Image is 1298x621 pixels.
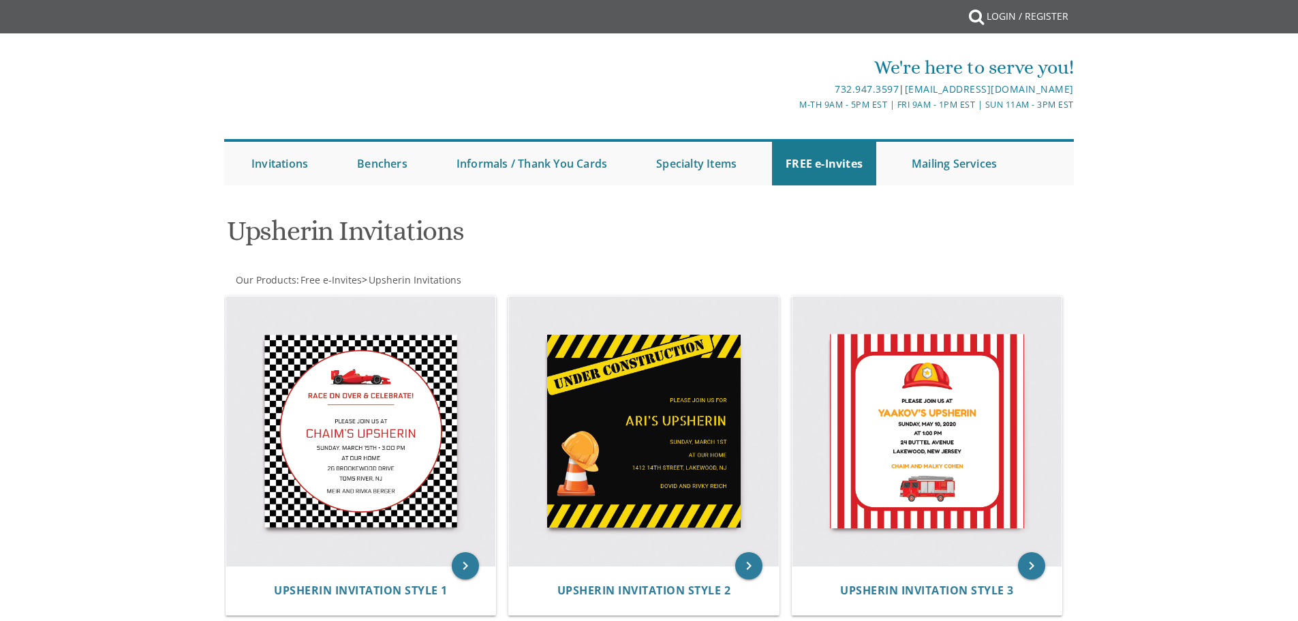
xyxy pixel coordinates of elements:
[509,297,779,566] img: Upsherin Invitation Style 2
[557,583,731,598] span: Upsherin Invitation Style 2
[840,583,1014,598] span: Upsherin Invitation Style 3
[299,273,362,286] a: Free e-Invites
[238,142,322,185] a: Invitations
[792,297,1062,566] img: Upsherin Invitation Style 3
[343,142,421,185] a: Benchers
[557,584,731,597] a: Upsherin Invitation Style 2
[835,82,899,95] a: 732.947.3597
[643,142,750,185] a: Specialty Items
[362,273,461,286] span: >
[772,142,876,185] a: FREE e-Invites
[443,142,621,185] a: Informals / Thank You Cards
[369,273,461,286] span: Upsherin Invitations
[508,81,1074,97] div: |
[905,82,1074,95] a: [EMAIL_ADDRESS][DOMAIN_NAME]
[224,273,649,287] div: :
[840,584,1014,597] a: Upsherin Invitation Style 3
[898,142,1010,185] a: Mailing Services
[227,216,783,256] h1: Upsherin Invitations
[508,97,1074,112] div: M-Th 9am - 5pm EST | Fri 9am - 1pm EST | Sun 11am - 3pm EST
[1018,552,1045,579] a: keyboard_arrow_right
[274,583,448,598] span: Upsherin Invitation Style 1
[274,584,448,597] a: Upsherin Invitation Style 1
[226,297,496,566] img: Upsherin Invitation Style 1
[508,54,1074,81] div: We're here to serve you!
[735,552,762,579] a: keyboard_arrow_right
[452,552,479,579] a: keyboard_arrow_right
[234,273,296,286] a: Our Products
[300,273,362,286] span: Free e-Invites
[367,273,461,286] a: Upsherin Invitations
